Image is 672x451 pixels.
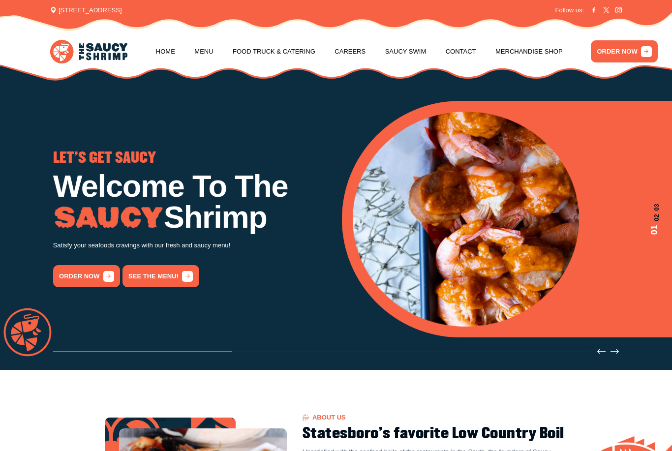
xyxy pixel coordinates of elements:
span: LET'S GET SAUCY [53,151,156,165]
a: Food Truck & Catering [233,33,315,70]
div: 2 / 3 [330,151,607,256]
span: GO THE WHOLE NINE YARDS [330,151,492,165]
a: Menu [194,33,213,70]
button: Next slide [611,347,619,356]
a: Home [156,33,175,70]
span: Follow us: [555,5,584,15]
span: 03 [648,204,661,210]
a: Merchandise Shop [495,33,563,70]
p: Try our famous Whole Nine Yards sauce! The recipe is our secret! [330,209,607,220]
h2: Statesboro's favorite Low Country Boil [303,425,567,442]
a: Contact [446,33,476,70]
img: Banner Image [353,112,579,327]
img: logo [50,40,128,63]
span: 02 [648,214,661,221]
div: 1 / 3 [353,112,662,327]
a: Saucy Swim [385,33,427,70]
span: [STREET_ADDRESS] [50,5,122,15]
div: 1 / 3 [53,151,330,287]
a: See the menu! [122,265,199,287]
span: 01 [648,225,661,235]
img: Image [53,207,164,229]
a: order now [330,234,397,256]
p: Satisfy your seafoods cravings with our fresh and saucy menu! [53,240,330,251]
h1: Low Country Boil [330,171,607,202]
button: Previous slide [597,347,606,356]
a: ORDER NOW [591,40,658,62]
a: order now [53,265,121,287]
span: About US [303,414,346,421]
h1: Welcome To The Shrimp [53,171,330,233]
a: Careers [335,33,366,70]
